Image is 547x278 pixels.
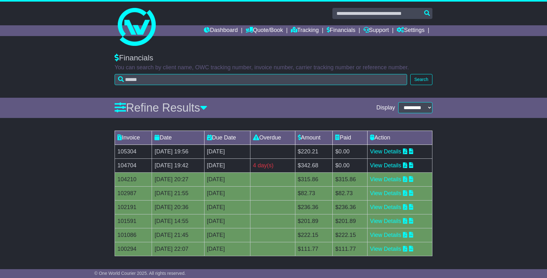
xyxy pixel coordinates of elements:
a: Settings [397,25,424,36]
td: 104210 [115,172,152,186]
a: Financials [327,25,355,36]
span: Display [376,104,395,111]
button: Search [410,74,432,85]
td: 104704 [115,158,152,172]
td: $315.86 [295,172,333,186]
div: Financials [115,53,432,63]
td: Action [367,131,432,145]
a: Dashboard [204,25,238,36]
td: $342.68 [295,158,333,172]
td: 102987 [115,186,152,200]
td: [DATE] 21:45 [152,228,204,242]
td: [DATE] [204,214,250,228]
a: Refine Results [115,101,207,114]
td: $220.21 [295,145,333,158]
td: $82.73 [295,186,333,200]
a: View Details [370,148,401,155]
td: [DATE] [204,158,250,172]
td: 101591 [115,214,152,228]
td: Paid [333,131,368,145]
p: You can search by client name, OWC tracking number, invoice number, carrier tracking number or re... [115,64,432,71]
td: [DATE] [204,172,250,186]
span: © One World Courier 2025. All rights reserved. [94,271,186,276]
td: [DATE] [204,242,250,256]
a: Support [363,25,389,36]
td: $0.00 [333,145,368,158]
td: [DATE] [204,228,250,242]
td: [DATE] [204,145,250,158]
td: [DATE] 19:42 [152,158,204,172]
td: $82.73 [333,186,368,200]
td: $222.15 [295,228,333,242]
td: Amount [295,131,333,145]
td: Overdue [250,131,295,145]
td: [DATE] 20:36 [152,200,204,214]
td: 102191 [115,200,152,214]
td: 100294 [115,242,152,256]
td: [DATE] [204,186,250,200]
a: View Details [370,246,401,252]
td: [DATE] 22:07 [152,242,204,256]
a: Quote/Book [246,25,283,36]
td: [DATE] 21:55 [152,186,204,200]
a: View Details [370,204,401,210]
a: View Details [370,162,401,169]
td: 105304 [115,145,152,158]
td: $236.36 [295,200,333,214]
td: $315.86 [333,172,368,186]
td: Due Date [204,131,250,145]
td: Invoice [115,131,152,145]
a: View Details [370,190,401,196]
td: [DATE] 14:55 [152,214,204,228]
td: [DATE] 19:56 [152,145,204,158]
td: $236.36 [333,200,368,214]
a: View Details [370,218,401,224]
a: View Details [370,176,401,182]
td: $201.89 [295,214,333,228]
td: $222.15 [333,228,368,242]
div: 4 day(s) [253,161,292,170]
td: 101086 [115,228,152,242]
td: [DATE] 20:27 [152,172,204,186]
a: Tracking [291,25,319,36]
td: $111.77 [295,242,333,256]
td: [DATE] [204,200,250,214]
td: $111.77 [333,242,368,256]
td: $0.00 [333,158,368,172]
a: View Details [370,232,401,238]
td: Date [152,131,204,145]
td: $201.89 [333,214,368,228]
